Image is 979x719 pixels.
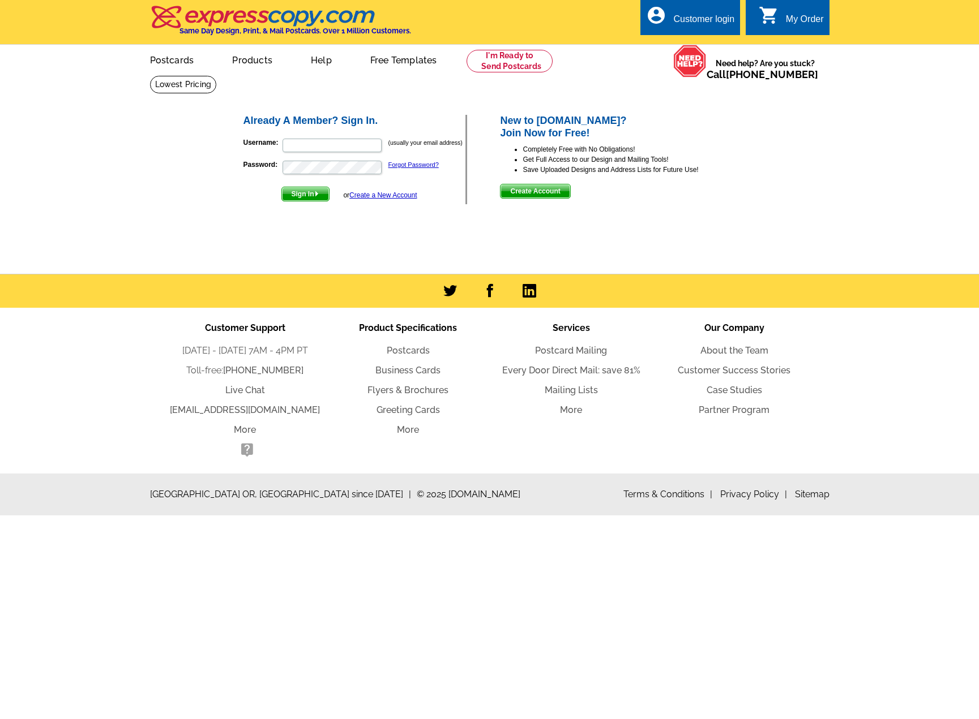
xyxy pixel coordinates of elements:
[349,191,417,199] a: Create a New Account
[377,404,440,415] a: Greeting Cards
[535,345,607,356] a: Postcard Mailing
[707,68,818,80] span: Call
[205,322,285,333] span: Customer Support
[786,14,824,30] div: My Order
[646,12,734,27] a: account_circle Customer login
[164,344,327,358] li: [DATE] - [DATE] 7AM - 4PM PT
[501,184,570,198] span: Create Account
[759,5,779,25] i: shopping_cart
[523,154,737,165] li: Get Full Access to our Design and Mailing Tools!
[282,187,329,201] span: Sign In
[179,27,411,35] h4: Same Day Design, Print, & Mail Postcards. Over 1 Million Customers.
[673,45,707,78] img: help
[388,139,463,146] small: (usually your email address)
[673,14,734,30] div: Customer login
[623,489,712,500] a: Terms & Conditions
[646,5,666,25] i: account_circle
[397,424,419,435] a: More
[700,345,768,356] a: About the Team
[225,385,265,395] a: Live Chat
[367,385,448,395] a: Flyers & Brochures
[795,489,830,500] a: Sitemap
[500,184,570,199] button: Create Account
[523,144,737,154] li: Completely Free with No Obligations!
[214,46,290,72] a: Products
[699,404,769,415] a: Partner Program
[553,322,590,333] span: Services
[678,365,790,376] a: Customer Success Stories
[359,322,457,333] span: Product Specifications
[234,424,256,435] a: More
[150,14,411,35] a: Same Day Design, Print, & Mail Postcards. Over 1 Million Customers.
[707,58,824,80] span: Need help? Are you stuck?
[387,345,430,356] a: Postcards
[281,187,330,201] button: Sign In
[502,365,640,376] a: Every Door Direct Mail: save 81%
[560,404,582,415] a: More
[243,115,466,127] h2: Already A Member? Sign In.
[500,115,737,139] h2: New to [DOMAIN_NAME]? Join Now for Free!
[150,488,411,501] span: [GEOGRAPHIC_DATA] OR, [GEOGRAPHIC_DATA] since [DATE]
[545,385,598,395] a: Mailing Lists
[132,46,212,72] a: Postcards
[164,364,327,377] li: Toll-free:
[759,12,824,27] a: shopping_cart My Order
[523,165,737,175] li: Save Uploaded Designs and Address Lists for Future Use!
[352,46,455,72] a: Free Templates
[720,489,787,500] a: Privacy Policy
[293,46,350,72] a: Help
[704,322,764,333] span: Our Company
[726,68,818,80] a: [PHONE_NUMBER]
[243,160,281,170] label: Password:
[314,191,319,196] img: button-next-arrow-white.png
[707,385,762,395] a: Case Studies
[417,488,520,501] span: © 2025 [DOMAIN_NAME]
[388,161,439,168] a: Forgot Password?
[170,404,320,415] a: [EMAIL_ADDRESS][DOMAIN_NAME]
[375,365,441,376] a: Business Cards
[223,365,303,376] a: [PHONE_NUMBER]
[343,190,417,200] div: or
[243,137,281,148] label: Username:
